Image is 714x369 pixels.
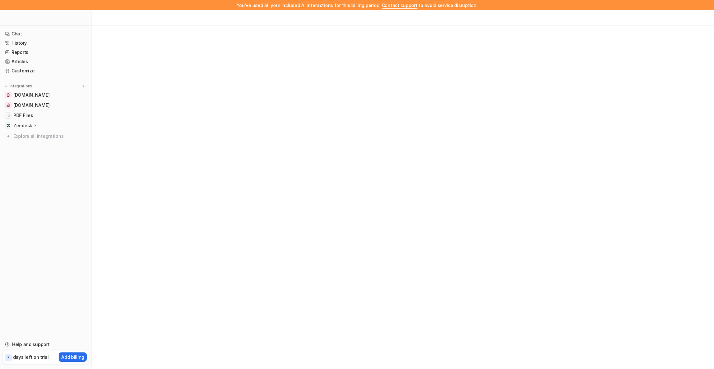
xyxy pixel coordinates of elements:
img: explore all integrations [5,133,11,139]
span: [DOMAIN_NAME] [13,102,49,108]
a: History [3,39,89,48]
img: PDF Files [6,114,10,117]
span: PDF Files [13,112,33,119]
p: Add billing [61,354,84,360]
a: Help and support [3,340,89,349]
img: Zendesk [6,124,10,128]
a: bitfunded.gitbook.io[DOMAIN_NAME] [3,101,89,110]
img: expand menu [4,84,8,88]
button: Integrations [3,83,34,89]
p: Integrations [10,84,32,89]
a: Chat [3,29,89,38]
button: Add billing [59,352,87,362]
img: menu_add.svg [81,84,85,88]
a: www.bitfunded.com[DOMAIN_NAME] [3,91,89,100]
img: www.bitfunded.com [6,93,10,97]
img: bitfunded.gitbook.io [6,103,10,107]
a: Customize [3,66,89,75]
span: Explore all integrations [13,131,86,141]
span: Contact support [382,3,418,8]
a: Articles [3,57,89,66]
p: 7 [7,355,10,360]
a: Reports [3,48,89,57]
p: Zendesk [13,122,32,129]
p: days left on trial [13,354,49,360]
a: Explore all integrations [3,132,89,141]
span: [DOMAIN_NAME] [13,92,49,98]
a: PDF FilesPDF Files [3,111,89,120]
